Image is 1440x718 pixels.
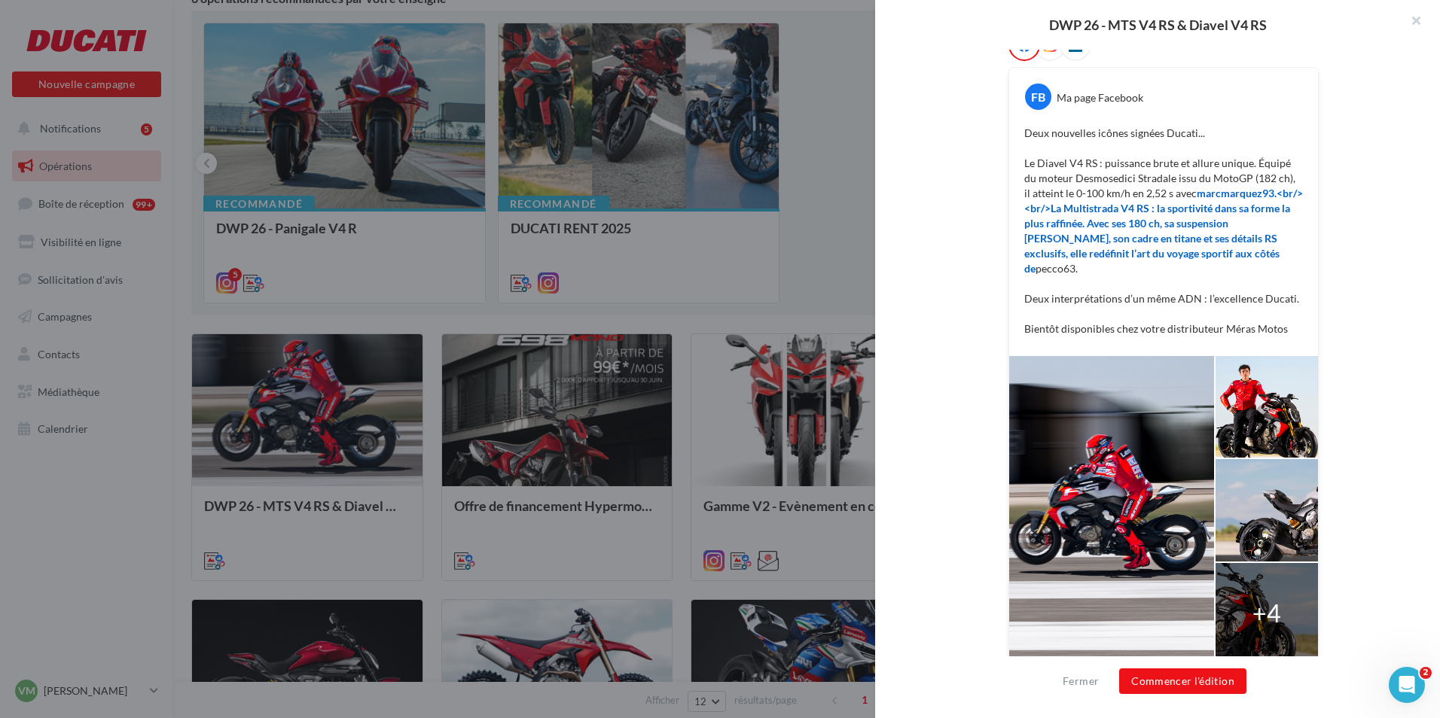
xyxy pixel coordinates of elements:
div: +4 [1252,596,1281,631]
div: DWP 26 - MTS V4 RS & Diavel V4 RS [899,18,1416,32]
button: Fermer [1057,672,1105,690]
iframe: Intercom live chat [1389,667,1425,703]
button: Commencer l'édition [1119,668,1246,694]
div: Ma page Facebook [1057,90,1143,105]
p: Deux nouvelles icônes signées Ducati... Le Diavel V4 RS : puissance brute et allure unique. Équip... [1024,126,1303,336]
div: FB [1025,84,1051,110]
span: 2 [1420,667,1432,679]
